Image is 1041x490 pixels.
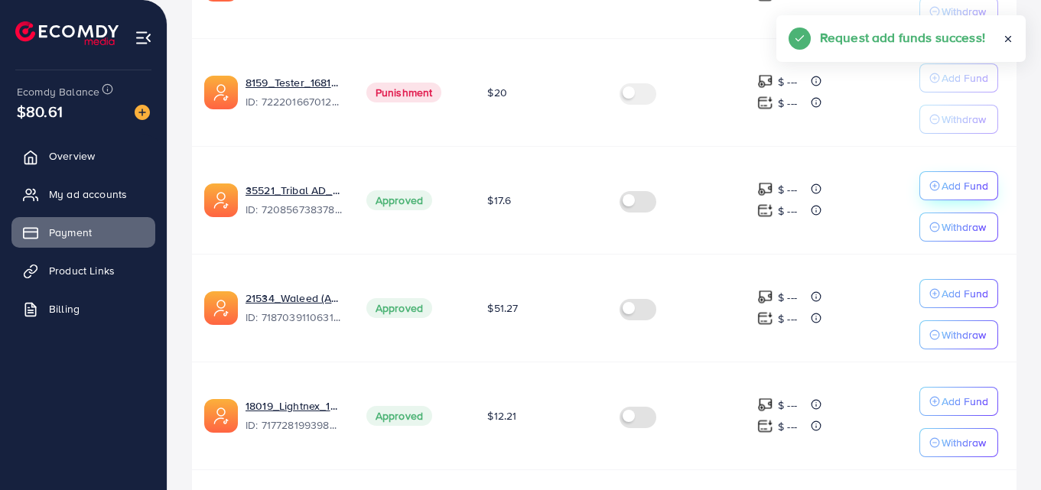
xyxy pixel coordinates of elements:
span: $12.21 [487,408,516,423]
img: top-up amount [757,397,773,413]
span: ID: 7187039110631145473 [246,310,342,325]
button: Add Fund [919,279,998,308]
img: top-up amount [757,95,773,111]
p: $ --- [778,396,797,414]
span: Approved [366,406,432,426]
span: $51.27 [487,300,518,316]
img: ic-ads-acc.e4c84228.svg [204,291,238,325]
img: top-up amount [757,203,773,219]
span: Payment [49,225,92,240]
h5: Request add funds success! [820,28,985,47]
button: Add Fund [919,171,998,200]
a: 8159_Tester_1681506806609 [246,75,342,90]
span: Approved [366,298,432,318]
p: $ --- [778,73,797,91]
p: Add Fund [942,177,988,195]
iframe: Chat [976,421,1030,479]
a: Overview [11,141,155,171]
button: Withdraw [919,213,998,242]
img: ic-ads-acc.e4c84228.svg [204,183,238,217]
p: $ --- [778,310,797,328]
p: Withdraw [942,218,986,236]
img: top-up amount [757,73,773,89]
p: $ --- [778,288,797,307]
a: 35521_Tribal AD_1678378086761 [246,183,342,198]
span: ID: 7222016670129307649 [246,94,342,109]
div: <span class='underline'>8159_Tester_1681506806609</span></br>7222016670129307649 [246,75,342,110]
a: Product Links [11,255,155,286]
p: $ --- [778,417,797,436]
p: $ --- [778,180,797,199]
span: Approved [366,190,432,210]
img: ic-ads-acc.e4c84228.svg [204,76,238,109]
img: ic-ads-acc.e4c84228.svg [204,399,238,433]
p: Withdraw [942,2,986,21]
div: <span class='underline'>21534_Waleed (Ad Account)_1673362962744</span></br>7187039110631145473 [246,290,342,326]
img: top-up amount [757,181,773,197]
div: <span class='underline'>18019_Lightnex_1671190486617</span></br>7177281993980297217 [246,398,342,433]
button: Withdraw [919,428,998,457]
span: Product Links [49,263,115,278]
p: $ --- [778,202,797,220]
p: Add Fund [942,392,988,410]
p: Withdraw [942,433,986,452]
button: Add Fund [919,387,998,416]
span: $80.61 [17,100,63,122]
button: Withdraw [919,105,998,134]
span: Billing [49,301,80,316]
button: Add Fund [919,63,998,92]
p: Add Fund [942,284,988,303]
p: Withdraw [942,326,986,344]
img: top-up amount [757,289,773,305]
span: Punishment [366,83,442,102]
span: $17.6 [487,193,511,208]
img: image [135,105,150,120]
img: menu [135,29,152,47]
a: Payment [11,217,155,248]
span: My ad accounts [49,187,127,202]
p: Add Fund [942,69,988,87]
a: 21534_Waleed (Ad Account)_1673362962744 [246,290,342,306]
a: My ad accounts [11,179,155,209]
img: top-up amount [757,418,773,434]
p: Withdraw [942,110,986,128]
span: ID: 7208567383781359618 [246,202,342,217]
span: Overview [49,148,95,164]
img: logo [15,21,119,45]
img: top-up amount [757,310,773,326]
span: $20 [487,85,506,100]
span: Ecomdy Balance [17,84,99,99]
p: $ --- [778,94,797,112]
div: <span class='underline'>35521_Tribal AD_1678378086761</span></br>7208567383781359618 [246,183,342,218]
a: Billing [11,294,155,324]
span: ID: 7177281993980297217 [246,417,342,433]
button: Withdraw [919,320,998,349]
a: 18019_Lightnex_1671190486617 [246,398,342,414]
